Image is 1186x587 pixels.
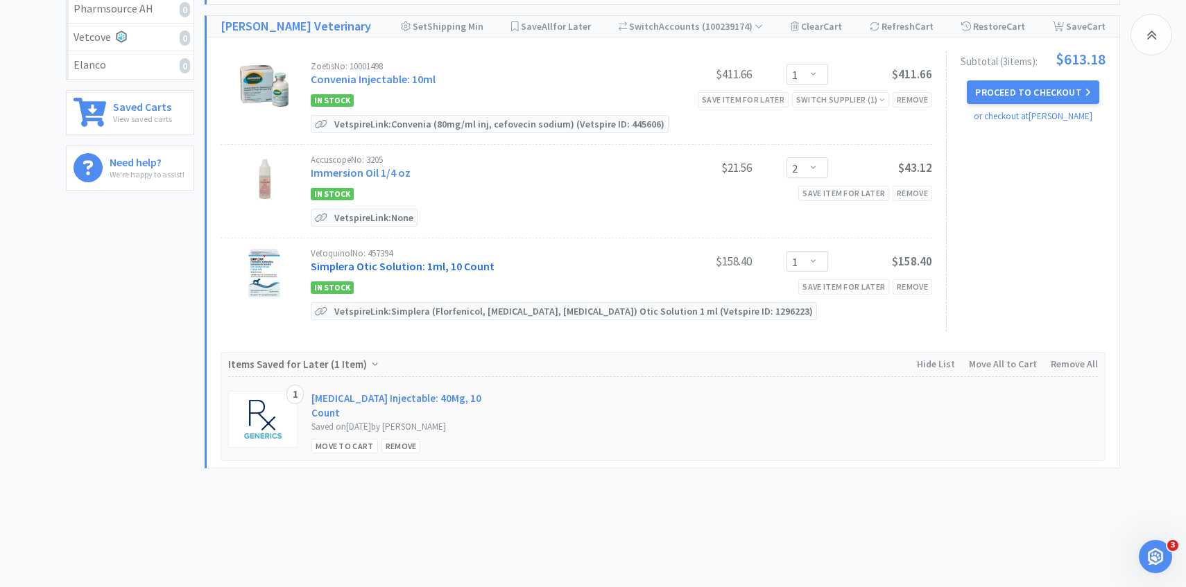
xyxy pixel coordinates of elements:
div: Saved on [DATE] by [PERSON_NAME] [311,420,509,435]
a: Elanco0 [67,51,194,79]
div: Vetcove [74,28,187,46]
a: Convenia Injectable: 10ml [311,72,436,86]
div: Save [1053,16,1106,37]
button: Proceed to Checkout [967,80,1099,104]
a: [PERSON_NAME] Veterinary [221,17,371,37]
p: Vetspire Link: None [331,209,417,226]
a: Saved CartsView saved carts [66,90,194,135]
div: $158.40 [648,253,752,270]
p: View saved carts [113,112,172,125]
div: Elanco [74,56,187,74]
div: Remove [381,439,421,453]
div: Remove [893,92,932,107]
div: Clear [791,16,842,37]
p: Vetspire Link: Convenia (80mg/ml inj, cefovecin sodium) (Vetspire ID: 445606) [331,116,668,132]
p: We're happy to assist! [110,168,184,181]
span: Set [413,20,427,33]
div: Remove [893,279,932,294]
span: 1 Item [334,358,363,371]
div: Shipping Min [401,16,483,37]
a: or checkout at [PERSON_NAME] [974,110,1092,122]
span: Move All to Cart [969,358,1037,370]
img: f8ef67c2d96d4e3091960f24948da0f2_399900.jpeg [242,398,284,440]
div: Remove [893,186,932,200]
div: Move to Cart [311,439,378,453]
div: Subtotal ( 3 item s ): [961,51,1106,67]
span: Remove All [1051,358,1098,370]
span: $613.18 [1056,51,1106,67]
img: 9a6b545eb2b746d4a7871aba6d6e6163_169359.jpeg [240,62,289,110]
span: Switch [629,20,659,33]
h6: Need help? [110,153,184,168]
span: Cart [1006,20,1025,33]
a: Vetcove0 [67,24,194,52]
div: $21.56 [648,159,752,176]
i: 0 [180,30,190,46]
span: $411.66 [892,67,932,82]
a: [MEDICAL_DATA] Injectable: 40Mg, 10 Count [311,391,509,420]
span: Items Saved for Later ( ) [228,358,370,371]
span: All [542,20,553,33]
p: Vetspire Link: Simplera (Florfenicol, [MEDICAL_DATA], [MEDICAL_DATA]) Otic Solution 1 ml (Vetspir... [331,303,816,319]
span: Cart [823,20,842,33]
iframe: Intercom live chat [1139,540,1172,573]
span: ( 100239174 ) [700,20,763,33]
span: $158.40 [892,254,932,269]
img: e52db306df1c4679913abcfa174a5a49_80815.jpeg [240,155,289,204]
div: Save item for later [698,92,789,107]
span: Cart [915,20,934,33]
span: Cart [1087,20,1106,33]
i: 0 [180,58,190,73]
div: Refresh [870,16,934,37]
h6: Saved Carts [113,98,172,112]
div: Accuscope No: 3205 [311,155,648,164]
span: Save for Later [521,20,591,33]
img: 9032be1881c94d1c9fe4381d81621852_522938.jpeg [240,249,289,297]
span: In Stock [311,188,354,200]
a: Simplera Otic Solution: 1ml, 10 Count [311,259,495,273]
div: Zoetis No: 10001498 [311,62,648,71]
div: 1 [286,385,304,404]
span: $43.12 [898,160,932,175]
div: Restore [961,16,1025,37]
div: Accounts [619,16,764,37]
div: $411.66 [648,66,752,82]
a: Immersion Oil 1/4 oz [311,166,411,179]
div: Save item for later [798,279,889,294]
span: In Stock [311,281,354,294]
div: Vetoquinol No: 457394 [311,249,648,258]
span: In Stock [311,94,354,107]
span: Hide List [917,358,955,370]
div: Save item for later [798,186,889,200]
div: Switch Supplier ( 1 ) [796,93,885,106]
i: 0 [180,2,190,17]
span: 3 [1167,540,1178,551]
